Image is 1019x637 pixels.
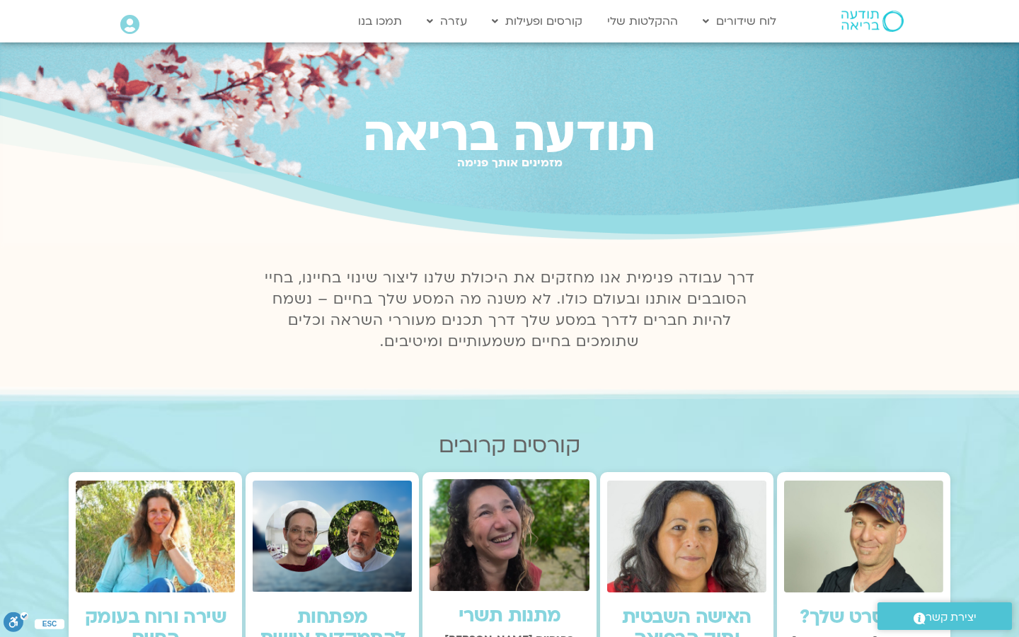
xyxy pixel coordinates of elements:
p: דרך עבודה פנימית אנו מחזקים את היכולת שלנו ליצור שינוי בחיינו, בחיי הסובבים אותנו ובעולם כולו. לא... [256,268,763,352]
a: ההקלטות שלי [600,8,685,35]
a: מתנות תשרי [459,603,561,629]
a: עזרה [420,8,474,35]
a: יצירת קשר [877,602,1012,630]
a: מה הסרט שלך? [800,604,928,630]
img: תודעה בריאה [841,11,904,32]
a: תמכו בנו [351,8,409,35]
a: לוח שידורים [696,8,783,35]
span: יצירת קשר [926,608,977,627]
h2: קורסים קרובים [69,433,950,458]
a: קורסים ופעילות [485,8,589,35]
